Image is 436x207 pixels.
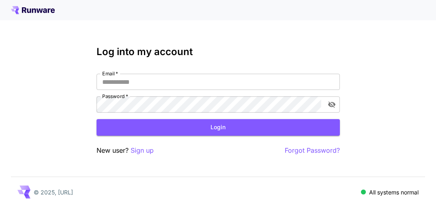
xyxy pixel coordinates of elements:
label: Email [102,70,118,77]
button: Login [97,119,340,136]
label: Password [102,93,128,100]
h3: Log into my account [97,46,340,58]
p: © 2025, [URL] [34,188,73,196]
button: toggle password visibility [324,97,339,112]
button: Forgot Password? [285,145,340,156]
p: New user? [97,145,154,156]
button: Sign up [131,145,154,156]
p: All systems normal [369,188,419,196]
